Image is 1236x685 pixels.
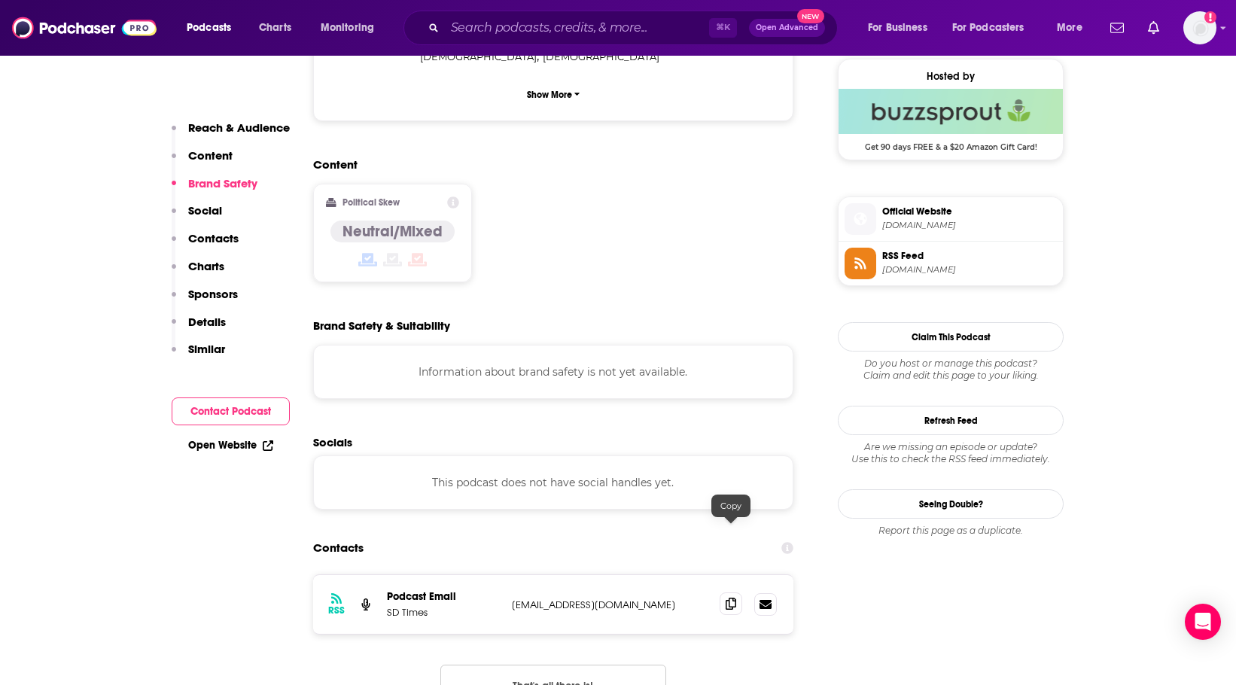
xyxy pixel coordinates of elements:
span: Logged in as Marketing09 [1183,11,1216,44]
button: open menu [942,16,1046,40]
button: open menu [310,16,394,40]
span: New [797,9,824,23]
span: [DEMOGRAPHIC_DATA] [543,50,659,62]
button: Brand Safety [172,176,257,204]
button: Similar [172,342,225,370]
span: Charts [259,17,291,38]
span: whatthedev.buzzsprout.com [882,220,1057,231]
p: Content [188,148,233,163]
button: Contacts [172,231,239,259]
button: Charts [172,259,224,287]
h2: Contacts [313,534,364,562]
p: [EMAIL_ADDRESS][DOMAIN_NAME] [512,598,708,611]
button: Reach & Audience [172,120,290,148]
a: RSS Feed[DOMAIN_NAME] [845,248,1057,279]
a: Seeing Double? [838,489,1064,519]
a: Show notifications dropdown [1104,15,1130,41]
button: Social [172,203,222,231]
button: Open AdvancedNew [749,19,825,37]
span: Get 90 days FREE & a $20 Amazon Gift Card! [839,134,1063,152]
a: Buzzsprout Deal: Get 90 days FREE & a $20 Amazon Gift Card! [839,89,1063,151]
div: Open Intercom Messenger [1185,604,1221,640]
h2: Political Skew [342,197,400,208]
button: Sponsors [172,287,238,315]
button: Claim This Podcast [838,322,1064,352]
img: User Profile [1183,11,1216,44]
svg: Add a profile image [1204,11,1216,23]
div: Copy [711,495,750,517]
span: Podcasts [187,17,231,38]
button: Refresh Feed [838,406,1064,435]
button: Content [172,148,233,176]
a: Show notifications dropdown [1142,15,1165,41]
h3: RSS [328,604,345,616]
button: Show profile menu [1183,11,1216,44]
a: Charts [249,16,300,40]
span: Official Website [882,205,1057,218]
button: open menu [1046,16,1101,40]
button: open menu [176,16,251,40]
span: , [420,48,539,65]
button: Contact Podcast [172,397,290,425]
img: Buzzsprout Deal: Get 90 days FREE & a $20 Amazon Gift Card! [839,89,1063,134]
span: ⌘ K [709,18,737,38]
span: Monitoring [321,17,374,38]
div: This podcast does not have social handles yet. [313,455,793,510]
p: Sponsors [188,287,238,301]
p: Charts [188,259,224,273]
h2: Brand Safety & Suitability [313,318,450,333]
p: Social [188,203,222,218]
p: Contacts [188,231,239,245]
p: Show More [527,90,572,100]
span: feeds.buzzsprout.com [882,264,1057,276]
span: For Podcasters [952,17,1024,38]
span: For Business [868,17,927,38]
div: Search podcasts, credits, & more... [418,11,852,45]
h2: Socials [313,435,793,449]
span: RSS Feed [882,249,1057,263]
img: Podchaser - Follow, Share and Rate Podcasts [12,14,157,42]
p: Similar [188,342,225,356]
button: open menu [857,16,946,40]
input: Search podcasts, credits, & more... [445,16,709,40]
span: [DEMOGRAPHIC_DATA] [420,50,537,62]
h2: Content [313,157,781,172]
div: Claim and edit this page to your liking. [838,358,1064,382]
p: Podcast Email [387,590,500,603]
div: Hosted by [839,70,1063,83]
p: Brand Safety [188,176,257,190]
button: Show More [326,81,781,108]
a: Official Website[DOMAIN_NAME] [845,203,1057,235]
p: SD Times [387,606,500,619]
span: Open Advanced [756,24,818,32]
p: Reach & Audience [188,120,290,135]
a: Open Website [188,439,273,452]
div: Report this page as a duplicate. [838,525,1064,537]
span: More [1057,17,1082,38]
h4: Neutral/Mixed [342,222,443,241]
div: Information about brand safety is not yet available. [313,345,793,399]
p: Details [188,315,226,329]
div: Are we missing an episode or update? Use this to check the RSS feed immediately. [838,441,1064,465]
button: Details [172,315,226,342]
span: Do you host or manage this podcast? [838,358,1064,370]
